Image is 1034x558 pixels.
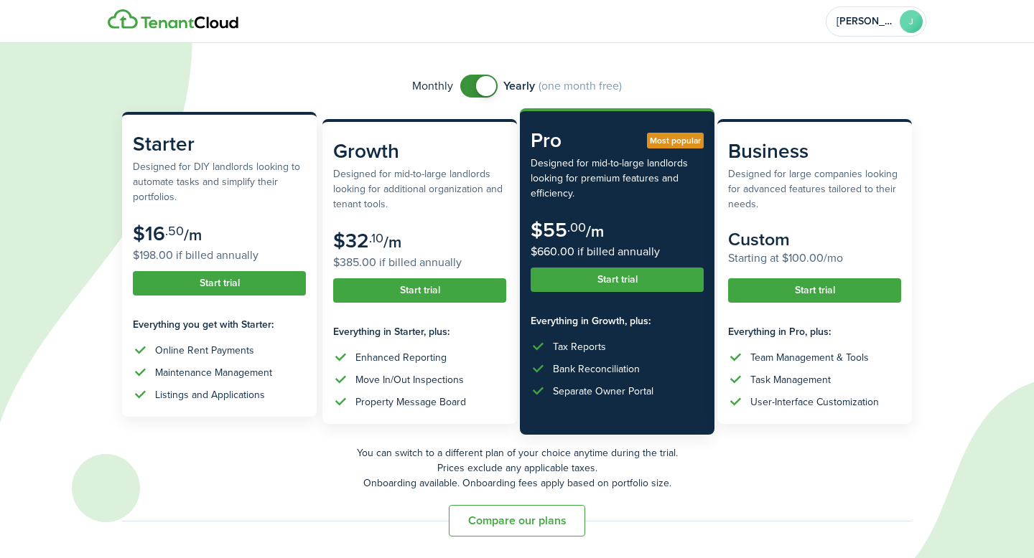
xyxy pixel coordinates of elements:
subscription-pricing-card-description: Designed for large companies looking for advanced features tailored to their needs. [728,166,901,212]
div: Listings and Applications [155,387,265,402]
subscription-pricing-card-price-annual: Starting at $100.00/mo [728,250,901,267]
subscription-pricing-card-title: Pro [531,126,704,156]
subscription-pricing-card-price-cents: .10 [369,229,383,247]
img: Logo [108,9,238,29]
subscription-pricing-card-features-title: Everything in Growth, plus: [531,313,704,328]
subscription-pricing-card-title: Starter [133,129,306,159]
div: User-Interface Customization [750,394,879,410]
subscription-pricing-card-price-amount: $55 [531,215,567,245]
button: Compare our plans [449,505,585,536]
div: Separate Owner Portal [553,384,653,399]
subscription-pricing-card-features-title: Everything you get with Starter: [133,317,306,332]
subscription-pricing-card-price-amount: Custom [728,226,790,252]
div: Property Message Board [355,394,466,410]
subscription-pricing-card-features-title: Everything in Starter, plus: [333,324,506,339]
avatar-text: J [900,10,923,33]
div: Maintenance Management [155,365,272,380]
div: Move In/Out Inspections [355,372,464,387]
subscription-pricing-card-description: Designed for mid-to-large landlords looking for premium features and efficiency. [531,156,704,201]
span: Monthly [412,77,453,95]
div: Bank Reconciliation [553,361,640,377]
subscription-pricing-card-description: Designed for mid-to-large landlords looking for additional organization and tenant tools. [333,166,506,212]
subscription-pricing-card-price-annual: $198.00 if billed annually [133,247,306,264]
subscription-pricing-card-price-period: /m [586,219,604,243]
button: Start trial [133,271,306,295]
subscription-pricing-card-title: Business [728,136,901,166]
span: John [837,16,894,27]
p: You can switch to a different plan of your choice anytime during the trial. Prices exclude any ap... [122,445,912,491]
subscription-pricing-card-price-period: /m [184,223,202,247]
subscription-pricing-card-price-annual: $385.00 if billed annually [333,254,506,271]
subscription-pricing-card-description: Designed for DIY landlords looking to automate tasks and simplify their portfolios. [133,159,306,204]
button: Start trial [333,278,506,303]
subscription-pricing-card-price-amount: $16 [133,219,165,248]
button: Start trial [728,278,901,303]
subscription-pricing-card-price-cents: .50 [165,222,184,240]
div: Tax Reports [553,339,606,354]
subscription-pricing-card-price-annual: $660.00 if billed annually [531,243,704,260]
subscription-pricing-card-title: Growth [333,136,506,166]
span: Most popular [650,134,701,147]
subscription-pricing-card-price-period: /m [383,230,401,254]
subscription-pricing-card-features-title: Everything in Pro, plus: [728,324,901,339]
div: Online Rent Payments [155,343,254,358]
subscription-pricing-card-price-amount: $32 [333,226,369,255]
button: Start trial [531,268,704,292]
subscription-pricing-card-price-cents: .00 [567,218,586,237]
button: Open menu [826,6,926,37]
div: Enhanced Reporting [355,350,447,365]
div: Team Management & Tools [750,350,869,365]
div: Task Management [750,372,831,387]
